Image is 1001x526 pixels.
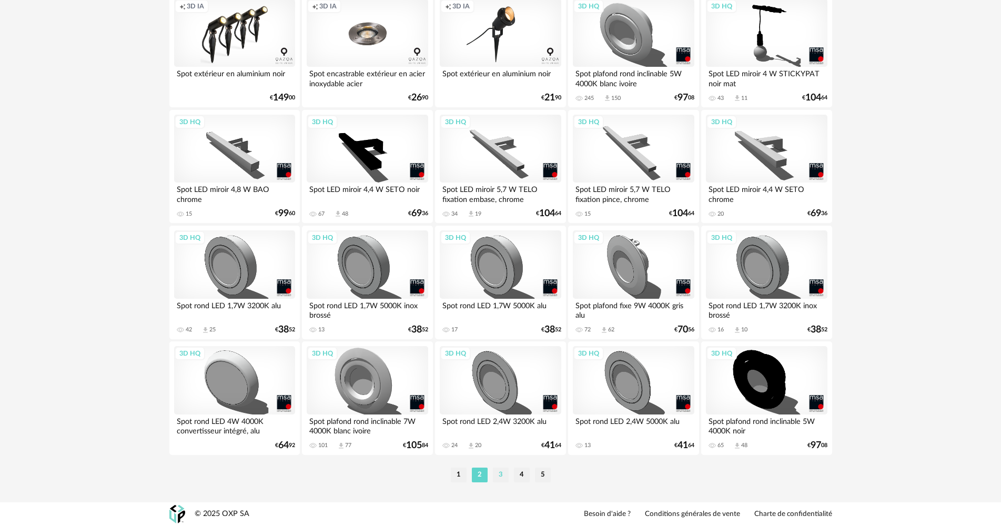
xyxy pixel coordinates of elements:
[174,67,295,88] div: Spot extérieur en aluminium noir
[674,94,694,102] div: € 08
[706,347,737,360] div: 3D HQ
[186,210,192,218] div: 15
[312,2,318,11] span: Creation icon
[733,94,741,102] span: Download icon
[645,510,740,519] a: Conditions générales de vente
[573,414,694,436] div: Spot rond LED 2,4W 5000K alu
[452,2,470,11] span: 3D IA
[493,468,509,482] li: 3
[669,210,694,217] div: € 64
[307,299,428,320] div: Spot rond LED 1,7W 5000K inox brossé
[475,442,481,449] div: 20
[539,210,555,217] span: 104
[342,210,348,218] div: 48
[608,326,614,333] div: 62
[807,210,827,217] div: € 36
[275,442,295,449] div: € 92
[674,326,694,333] div: € 56
[573,231,604,245] div: 3D HQ
[440,299,561,320] div: Spot rond LED 1,7W 5000K alu
[451,210,458,218] div: 34
[807,326,827,333] div: € 52
[573,299,694,320] div: Spot plafond fixe 9W 4000K gris alu
[406,442,422,449] span: 105
[544,442,555,449] span: 41
[175,347,205,360] div: 3D HQ
[754,510,832,519] a: Charte de confidentialité
[307,67,428,88] div: Spot encastrable extérieur en acier inoxydable acier
[472,468,488,482] li: 2
[733,442,741,450] span: Download icon
[541,326,561,333] div: € 52
[435,110,565,224] a: 3D HQ Spot LED miroir 5,7 W TELO fixation embase, chrome 34 Download icon 19 €10464
[169,110,300,224] a: 3D HQ Spot LED miroir 4,8 W BAO chrome 15 €9960
[451,326,458,333] div: 17
[270,94,295,102] div: € 00
[706,231,737,245] div: 3D HQ
[187,2,204,11] span: 3D IA
[174,299,295,320] div: Spot rond LED 1,7W 3200K alu
[701,226,832,339] a: 3D HQ Spot rond LED 1,7W 3200K inox brossé 16 Download icon 10 €3852
[440,115,471,129] div: 3D HQ
[440,347,471,360] div: 3D HQ
[408,210,428,217] div: € 36
[674,442,694,449] div: € 64
[584,210,591,218] div: 15
[169,505,185,523] img: OXP
[440,231,471,245] div: 3D HQ
[174,414,295,436] div: Spot rond LED 4W 4000K convertisseur intégré, alu
[318,326,325,333] div: 13
[733,326,741,334] span: Download icon
[403,442,428,449] div: € 84
[175,115,205,129] div: 3D HQ
[319,2,337,11] span: 3D IA
[209,326,216,333] div: 25
[568,226,699,339] a: 3D HQ Spot plafond fixe 9W 4000K gris alu 72 Download icon 62 €7056
[186,326,192,333] div: 42
[307,414,428,436] div: Spot plafond rond inclinable 7W 4000K blanc ivoire
[201,326,209,334] span: Download icon
[717,326,724,333] div: 16
[603,94,611,102] span: Download icon
[568,110,699,224] a: 3D HQ Spot LED miroir 5,7 W TELO fixation pince, chrome 15 €10464
[302,341,432,455] a: 3D HQ Spot plafond rond inclinable 7W 4000K blanc ivoire 101 Download icon 77 €10584
[411,210,422,217] span: 69
[584,95,594,102] div: 245
[175,231,205,245] div: 3D HQ
[411,94,422,102] span: 26
[278,210,289,217] span: 99
[275,326,295,333] div: € 52
[307,347,338,360] div: 3D HQ
[179,2,186,11] span: Creation icon
[678,326,688,333] span: 70
[514,468,530,482] li: 4
[672,210,688,217] span: 104
[706,414,827,436] div: Spot plafond rond inclinable 5W 4000K noir
[408,94,428,102] div: € 90
[345,442,351,449] div: 77
[307,183,428,204] div: Spot LED miroir 4,4 W SETO noir
[805,94,821,102] span: 104
[573,183,694,204] div: Spot LED miroir 5,7 W TELO fixation pince, chrome
[435,341,565,455] a: 3D HQ Spot rond LED 2,4W 3200K alu 24 Download icon 20 €4164
[278,326,289,333] span: 38
[573,347,604,360] div: 3D HQ
[408,326,428,333] div: € 52
[741,326,747,333] div: 10
[169,226,300,339] a: 3D HQ Spot rond LED 1,7W 3200K alu 42 Download icon 25 €3852
[195,509,249,519] div: © 2025 OXP SA
[611,95,621,102] div: 150
[467,442,475,450] span: Download icon
[701,110,832,224] a: 3D HQ Spot LED miroir 4,4 W SETO chrome 20 €6936
[600,326,608,334] span: Download icon
[445,2,451,11] span: Creation icon
[334,210,342,218] span: Download icon
[307,115,338,129] div: 3D HQ
[741,442,747,449] div: 48
[541,442,561,449] div: € 64
[273,94,289,102] span: 149
[701,341,832,455] a: 3D HQ Spot plafond rond inclinable 5W 4000K noir 65 Download icon 48 €9708
[302,110,432,224] a: 3D HQ Spot LED miroir 4,4 W SETO noir 67 Download icon 48 €6936
[307,231,338,245] div: 3D HQ
[451,468,467,482] li: 1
